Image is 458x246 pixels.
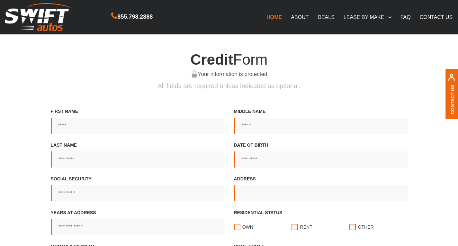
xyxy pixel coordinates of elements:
span: 855.793.2888 [117,12,153,22]
input: Middle Name [234,118,408,134]
a: FAQ [396,10,415,24]
a: CONTACT US [415,10,457,24]
h6: Your information is protected [46,71,412,78]
label: First Name [51,108,224,134]
img: your information is protected, lock green [191,70,198,77]
a: HOME [262,10,286,24]
label: Years at address [51,209,224,235]
label: Residential status [234,209,408,235]
span: Own [242,224,253,230]
input: Residential statusOwnRentOther [234,219,240,235]
input: Years at address [51,219,224,235]
p: All fields are required unless indicated as optional. [46,81,412,91]
a: ABOUT [286,10,313,24]
label: Last Name [51,142,224,168]
input: Address [234,185,408,201]
input: Social Security [51,185,224,201]
label: Social Security [51,176,224,201]
a: 855.793.2888 [111,14,153,20]
span: Other [358,224,374,230]
input: Residential statusOwnRentOther [349,219,356,235]
input: First Name [51,118,224,134]
a: Contact Us [450,85,455,114]
span: Credit [190,51,233,68]
input: Date of birth [234,151,408,168]
a: LEASE BY MAKE [339,10,396,24]
h4: Form [46,51,412,68]
label: Address [234,176,408,201]
img: Swift Autos [5,3,72,31]
input: Last Name [51,151,224,168]
a: DEALS [313,10,339,24]
input: Residential statusOwnRentOther [292,219,298,235]
span: Rent [300,224,312,230]
label: Middle Name [234,108,408,134]
label: Date of birth [234,142,408,168]
img: contact us, iconuser [448,74,455,85]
